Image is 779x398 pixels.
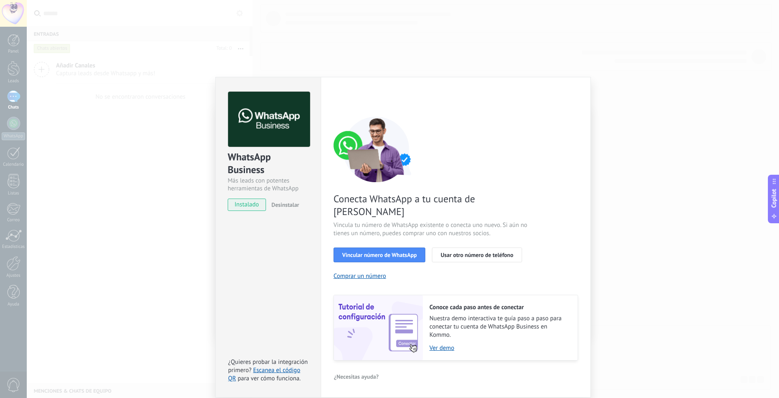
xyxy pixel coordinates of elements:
[228,366,300,382] a: Escanea el código QR
[228,199,266,211] span: instalado
[228,150,309,177] div: WhatsApp Business
[334,221,529,238] span: Vincula tu número de WhatsApp existente o conecta uno nuevo. Si aún no tienes un número, puedes c...
[429,344,569,352] a: Ver demo
[429,315,569,339] span: Nuestra demo interactiva te guía paso a paso para conectar tu cuenta de WhatsApp Business en Kommo.
[271,201,299,208] span: Desinstalar
[228,358,308,374] span: ¿Quieres probar la integración primero?
[334,374,379,379] span: ¿Necesitas ayuda?
[334,370,379,383] button: ¿Necesitas ayuda?
[342,252,417,258] span: Vincular número de WhatsApp
[268,199,299,211] button: Desinstalar
[334,272,386,280] button: Comprar un número
[334,248,425,262] button: Vincular número de WhatsApp
[228,177,309,192] div: Más leads con potentes herramientas de WhatsApp
[429,303,569,311] h2: Conoce cada paso antes de conectar
[441,252,513,258] span: Usar otro número de teléfono
[770,189,778,208] span: Copilot
[334,192,529,218] span: Conecta WhatsApp a tu cuenta de [PERSON_NAME]
[228,92,310,147] img: logo_main.png
[238,375,301,382] span: para ver cómo funciona.
[334,116,420,182] img: connect number
[432,248,522,262] button: Usar otro número de teléfono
